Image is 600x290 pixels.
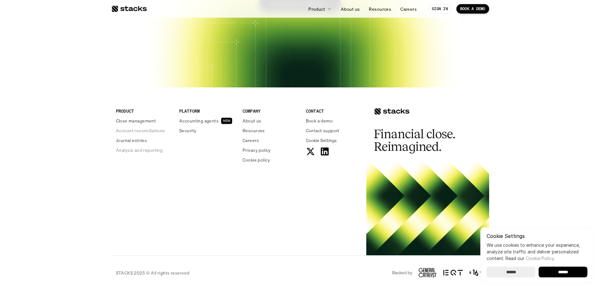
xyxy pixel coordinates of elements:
p: Journal entries [116,137,147,144]
a: Journal entries [116,137,172,144]
p: Close management [116,117,156,124]
p: Privacy policy [243,147,271,153]
a: Privacy policy [243,147,298,153]
p: Analysis and reporting [116,147,163,153]
p: Account reconciliations [116,127,165,134]
a: Close management [116,117,172,124]
a: Careers [397,3,420,15]
p: Careers [400,6,417,12]
a: SIGN IN [428,4,452,14]
p: PRODUCT [116,108,172,114]
p: STACKS 2025 © All rights reserved [116,269,190,276]
a: BOOK A DEMO [456,4,489,14]
a: Cookie policy [243,157,298,163]
a: Contact support [306,127,362,134]
p: Careers [243,137,259,144]
a: Resources [365,3,395,15]
p: Product [308,6,325,12]
span: Read our . [506,256,555,261]
a: Security [179,127,235,134]
p: Cookie Settings [487,234,587,239]
button: Cookie Trigger [306,137,337,144]
p: SIGN IN [432,7,448,11]
a: Account reconciliations [116,127,172,134]
a: About us [337,3,363,15]
a: Careers [243,137,298,144]
a: Book a demo [306,117,362,124]
p: CONTACT [306,108,362,114]
p: Resources [243,127,265,134]
h2: Financial close. Reimagined. [374,128,468,153]
h2: NEW [223,119,230,123]
p: Security [179,127,196,134]
p: Backed by [392,270,412,275]
a: About us [243,117,298,124]
p: About us [341,6,360,12]
span: Cookie Settings [306,137,337,144]
p: Contact support [306,127,340,134]
p: Cookie policy [243,157,270,163]
a: Resources [243,127,298,134]
p: BOOK A DEMO [460,7,485,11]
p: Accounting agents [179,117,219,124]
p: About us [243,117,261,124]
p: PLATFORM [179,108,235,114]
p: Book a demo [306,117,333,124]
p: Resources [369,6,391,12]
p: We use cookies to enhance your experience, analyze site traffic and deliver personalized content. [487,242,587,262]
a: Analysis and reporting [116,147,172,153]
a: Accounting agentsNEW [179,117,235,124]
p: COMPANY [243,108,298,114]
a: Cookie Policy [526,256,554,261]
